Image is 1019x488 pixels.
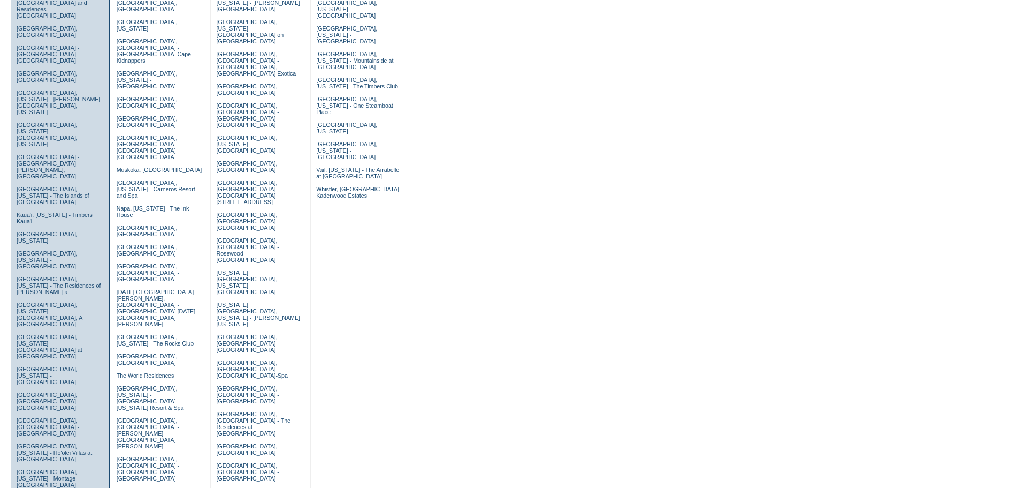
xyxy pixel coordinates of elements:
[117,115,178,128] a: [GEOGRAPHIC_DATA], [GEOGRAPHIC_DATA]
[216,19,284,44] a: [GEOGRAPHIC_DATA], [US_STATE] - [GEOGRAPHIC_DATA] on [GEOGRAPHIC_DATA]
[216,179,279,205] a: [GEOGRAPHIC_DATA], [GEOGRAPHIC_DATA] - [GEOGRAPHIC_DATA][STREET_ADDRESS]
[216,462,279,482] a: [GEOGRAPHIC_DATA], [GEOGRAPHIC_DATA] - [GEOGRAPHIC_DATA]
[17,366,78,385] a: [GEOGRAPHIC_DATA], [US_STATE] - [GEOGRAPHIC_DATA]
[117,353,178,366] a: [GEOGRAPHIC_DATA], [GEOGRAPHIC_DATA]
[17,70,78,83] a: [GEOGRAPHIC_DATA], [GEOGRAPHIC_DATA]
[216,212,279,231] a: [GEOGRAPHIC_DATA], [GEOGRAPHIC_DATA] - [GEOGRAPHIC_DATA]
[17,231,78,244] a: [GEOGRAPHIC_DATA], [US_STATE]
[117,205,189,218] a: Napa, [US_STATE] - The Ink House
[216,269,277,295] a: [US_STATE][GEOGRAPHIC_DATA], [US_STATE][GEOGRAPHIC_DATA]
[316,25,377,44] a: [GEOGRAPHIC_DATA], [US_STATE] - [GEOGRAPHIC_DATA]
[316,77,398,89] a: [GEOGRAPHIC_DATA], [US_STATE] - The Timbers Club
[216,359,287,379] a: [GEOGRAPHIC_DATA], [GEOGRAPHIC_DATA] - [GEOGRAPHIC_DATA]-Spa
[17,276,101,295] a: [GEOGRAPHIC_DATA], [US_STATE] - The Residences of [PERSON_NAME]'a
[216,160,277,173] a: [GEOGRAPHIC_DATA], [GEOGRAPHIC_DATA]
[216,385,279,404] a: [GEOGRAPHIC_DATA], [GEOGRAPHIC_DATA] - [GEOGRAPHIC_DATA]
[17,89,101,115] a: [GEOGRAPHIC_DATA], [US_STATE] - [PERSON_NAME][GEOGRAPHIC_DATA], [US_STATE]
[117,372,174,379] a: The World Residences
[216,51,296,77] a: [GEOGRAPHIC_DATA], [GEOGRAPHIC_DATA] - [GEOGRAPHIC_DATA], [GEOGRAPHIC_DATA] Exotica
[117,70,178,89] a: [GEOGRAPHIC_DATA], [US_STATE] - [GEOGRAPHIC_DATA]
[117,19,178,32] a: [GEOGRAPHIC_DATA], [US_STATE]
[316,122,377,134] a: [GEOGRAPHIC_DATA], [US_STATE]
[316,141,377,160] a: [GEOGRAPHIC_DATA], [US_STATE] - [GEOGRAPHIC_DATA]
[216,237,279,263] a: [GEOGRAPHIC_DATA], [GEOGRAPHIC_DATA] - Rosewood [GEOGRAPHIC_DATA]
[117,96,178,109] a: [GEOGRAPHIC_DATA], [GEOGRAPHIC_DATA]
[216,134,277,154] a: [GEOGRAPHIC_DATA], [US_STATE] - [GEOGRAPHIC_DATA]
[117,334,194,347] a: [GEOGRAPHIC_DATA], [US_STATE] - The Rocks Club
[117,167,202,173] a: Muskoka, [GEOGRAPHIC_DATA]
[17,154,79,179] a: [GEOGRAPHIC_DATA] - [GEOGRAPHIC_DATA][PERSON_NAME], [GEOGRAPHIC_DATA]
[17,334,82,359] a: [GEOGRAPHIC_DATA], [US_STATE] - [GEOGRAPHIC_DATA] at [GEOGRAPHIC_DATA]
[216,102,279,128] a: [GEOGRAPHIC_DATA], [GEOGRAPHIC_DATA] - [GEOGRAPHIC_DATA] [GEOGRAPHIC_DATA]
[117,263,179,282] a: [GEOGRAPHIC_DATA], [GEOGRAPHIC_DATA] - [GEOGRAPHIC_DATA]
[17,25,78,38] a: [GEOGRAPHIC_DATA], [GEOGRAPHIC_DATA]
[17,44,79,64] a: [GEOGRAPHIC_DATA] - [GEOGRAPHIC_DATA] - [GEOGRAPHIC_DATA]
[216,302,300,327] a: [US_STATE][GEOGRAPHIC_DATA], [US_STATE] - [PERSON_NAME] [US_STATE]
[117,417,179,449] a: [GEOGRAPHIC_DATA], [GEOGRAPHIC_DATA] - [PERSON_NAME][GEOGRAPHIC_DATA][PERSON_NAME]
[17,417,79,437] a: [GEOGRAPHIC_DATA], [GEOGRAPHIC_DATA] - [GEOGRAPHIC_DATA]
[117,244,178,257] a: [GEOGRAPHIC_DATA], [GEOGRAPHIC_DATA]
[316,186,402,199] a: Whistler, [GEOGRAPHIC_DATA] - Kadenwood Estates
[117,289,195,327] a: [DATE][GEOGRAPHIC_DATA][PERSON_NAME], [GEOGRAPHIC_DATA] - [GEOGRAPHIC_DATA] [DATE][GEOGRAPHIC_DAT...
[216,411,290,437] a: [GEOGRAPHIC_DATA], [GEOGRAPHIC_DATA] - The Residences at [GEOGRAPHIC_DATA]
[17,302,82,327] a: [GEOGRAPHIC_DATA], [US_STATE] - [GEOGRAPHIC_DATA], A [GEOGRAPHIC_DATA]
[17,122,78,147] a: [GEOGRAPHIC_DATA], [US_STATE] - [GEOGRAPHIC_DATA], [US_STATE]
[17,250,78,269] a: [GEOGRAPHIC_DATA], [US_STATE] - [GEOGRAPHIC_DATA]
[17,212,93,224] a: Kaua'i, [US_STATE] - Timbers Kaua'i
[316,167,399,179] a: Vail, [US_STATE] - The Arrabelle at [GEOGRAPHIC_DATA]
[17,186,89,205] a: [GEOGRAPHIC_DATA], [US_STATE] - The Islands of [GEOGRAPHIC_DATA]
[216,334,279,353] a: [GEOGRAPHIC_DATA], [GEOGRAPHIC_DATA] - [GEOGRAPHIC_DATA]
[216,443,277,456] a: [GEOGRAPHIC_DATA], [GEOGRAPHIC_DATA]
[117,456,179,482] a: [GEOGRAPHIC_DATA], [GEOGRAPHIC_DATA] - [GEOGRAPHIC_DATA] [GEOGRAPHIC_DATA]
[316,51,393,70] a: [GEOGRAPHIC_DATA], [US_STATE] - Mountainside at [GEOGRAPHIC_DATA]
[17,392,79,411] a: [GEOGRAPHIC_DATA], [GEOGRAPHIC_DATA] - [GEOGRAPHIC_DATA]
[17,443,92,462] a: [GEOGRAPHIC_DATA], [US_STATE] - Ho'olei Villas at [GEOGRAPHIC_DATA]
[316,96,393,115] a: [GEOGRAPHIC_DATA], [US_STATE] - One Steamboat Place
[117,134,179,160] a: [GEOGRAPHIC_DATA], [GEOGRAPHIC_DATA] - [GEOGRAPHIC_DATA] [GEOGRAPHIC_DATA]
[117,179,195,199] a: [GEOGRAPHIC_DATA], [US_STATE] - Carneros Resort and Spa
[117,38,191,64] a: [GEOGRAPHIC_DATA], [GEOGRAPHIC_DATA] - [GEOGRAPHIC_DATA] Cape Kidnappers
[17,469,78,488] a: [GEOGRAPHIC_DATA], [US_STATE] - Montage [GEOGRAPHIC_DATA]
[117,224,178,237] a: [GEOGRAPHIC_DATA], [GEOGRAPHIC_DATA]
[216,83,277,96] a: [GEOGRAPHIC_DATA], [GEOGRAPHIC_DATA]
[117,385,184,411] a: [GEOGRAPHIC_DATA], [US_STATE] - [GEOGRAPHIC_DATA] [US_STATE] Resort & Spa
